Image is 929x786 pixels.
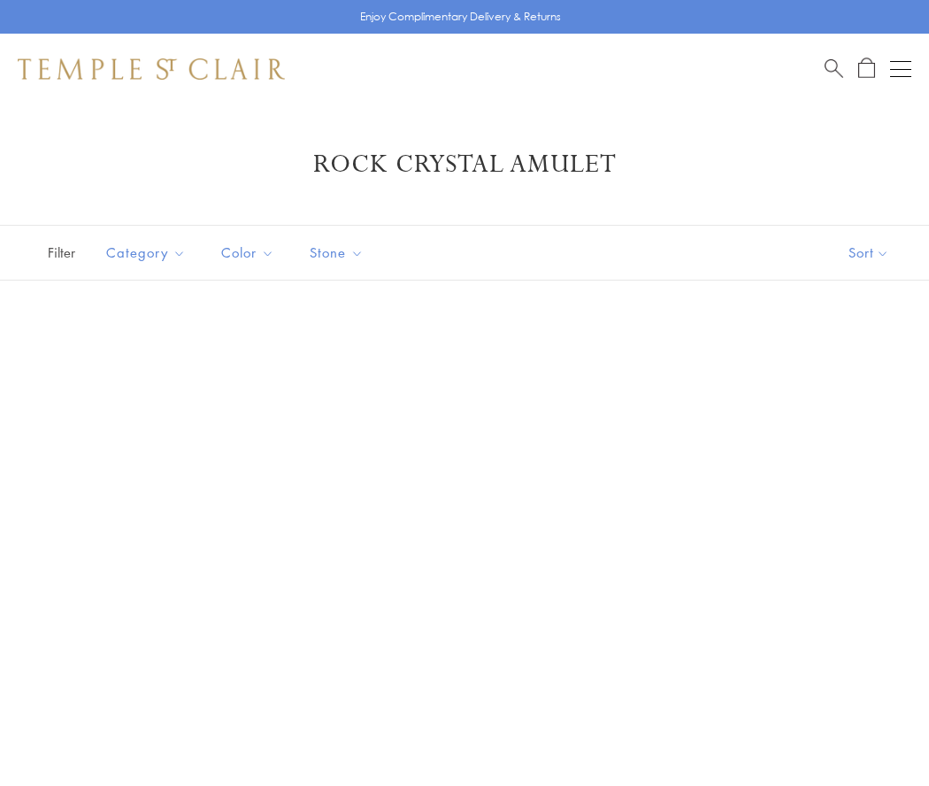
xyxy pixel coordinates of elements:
[890,58,911,80] button: Open navigation
[360,8,561,26] p: Enjoy Complimentary Delivery & Returns
[825,58,843,80] a: Search
[296,233,377,273] button: Stone
[212,242,288,264] span: Color
[809,226,929,280] button: Show sort by
[97,242,199,264] span: Category
[301,242,377,264] span: Stone
[93,233,199,273] button: Category
[18,58,285,80] img: Temple St. Clair
[858,58,875,80] a: Open Shopping Bag
[44,149,885,181] h1: Rock Crystal Amulet
[208,233,288,273] button: Color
